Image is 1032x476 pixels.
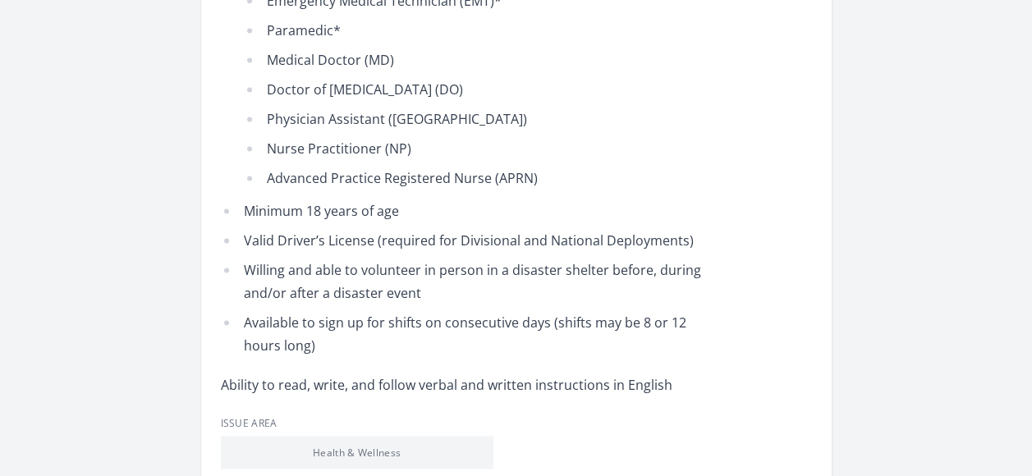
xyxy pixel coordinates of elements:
[244,167,701,190] li: Advanced Practice Registered Nurse (APRN)
[244,19,701,42] li: Paramedic*
[244,48,701,71] li: Medical Doctor (MD)
[221,259,701,304] li: Willing and able to volunteer in person in a disaster shelter before, during and/or after a disas...
[244,78,701,101] li: Doctor of [MEDICAL_DATA] (DO)
[221,436,493,469] li: Health & Wellness
[221,373,701,396] p: Ability to read, write, and follow verbal and written instructions in English
[244,137,701,160] li: Nurse Practitioner (NP)
[221,416,812,429] h3: Issue area
[221,311,701,357] li: Available to sign up for shifts on consecutive days (shifts may be 8 or 12 hours long)
[244,108,701,130] li: Physician Assistant ([GEOGRAPHIC_DATA])
[221,229,701,252] li: Valid Driver’s License (required for Divisional and National Deployments)
[221,199,701,222] li: Minimum 18 years of age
